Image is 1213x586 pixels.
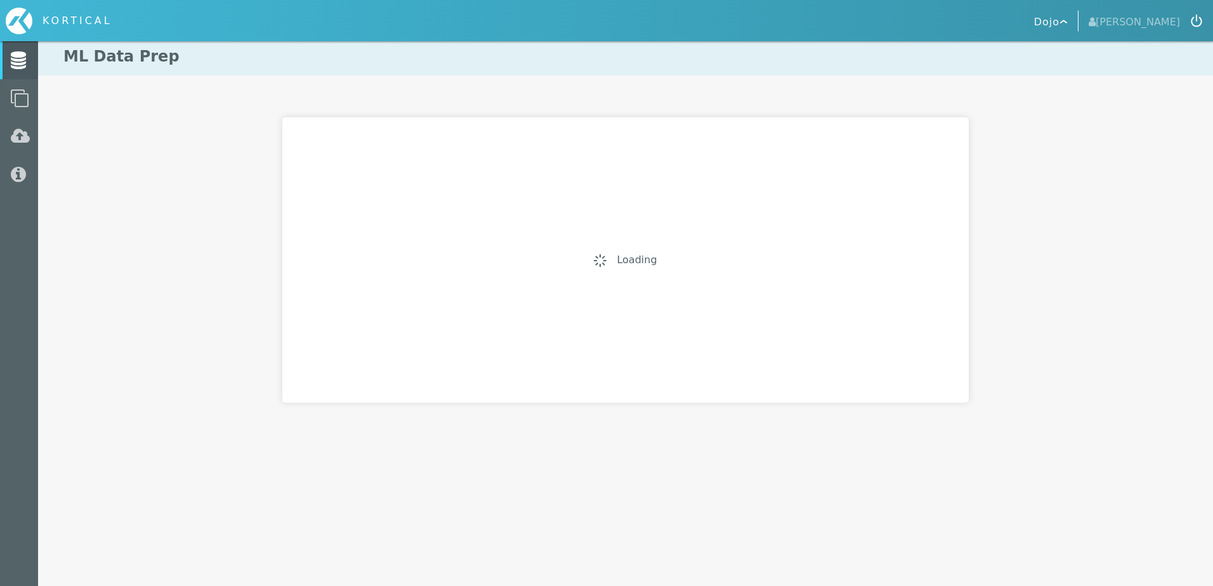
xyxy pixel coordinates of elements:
[38,38,1213,75] h1: ML Data Prep
[6,8,122,34] a: KORTICAL
[1026,10,1079,32] button: Dojo
[43,13,112,29] div: KORTICAL
[1089,12,1180,30] span: [PERSON_NAME]
[1059,20,1068,25] img: icon-arrow--selector--white.svg
[6,8,122,34] div: Home
[606,252,657,268] p: Loading
[6,8,32,34] img: icon-kortical.svg
[1191,15,1202,27] img: icon-logout.svg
